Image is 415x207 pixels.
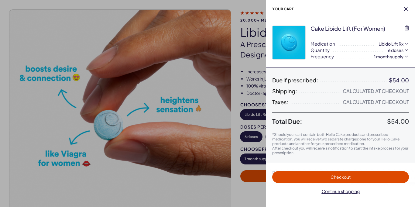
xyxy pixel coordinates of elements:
[310,25,385,32] div: Cake Libido Lift (for Women)
[343,88,409,94] div: Calculated at Checkout
[310,53,334,60] span: Frequency
[272,88,297,94] span: Shipping:
[310,47,330,53] span: Quantity
[331,174,351,180] span: Checkout
[389,77,409,83] div: $54.00
[272,118,387,125] span: Total Due:
[272,132,409,146] p: *Should your cart contain both Hello Cake products and prescribed medication, you will receive tw...
[273,26,305,59] img: p3ZtQTX4dfw0aP9sqBphP7GDoJYYEv1Qyfw0SU36.webp
[272,146,408,155] span: After checkout you will receive a notification to start the intake process for your prescription.
[272,99,288,105] span: Taxes:
[272,77,318,83] span: Due if prescribed:
[343,99,409,105] div: Calculated at Checkout
[387,117,409,125] span: $54.00
[272,171,409,183] button: Checkout
[322,188,360,194] span: Continue shopping
[310,40,335,47] span: Medication
[272,185,409,197] button: Continue shopping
